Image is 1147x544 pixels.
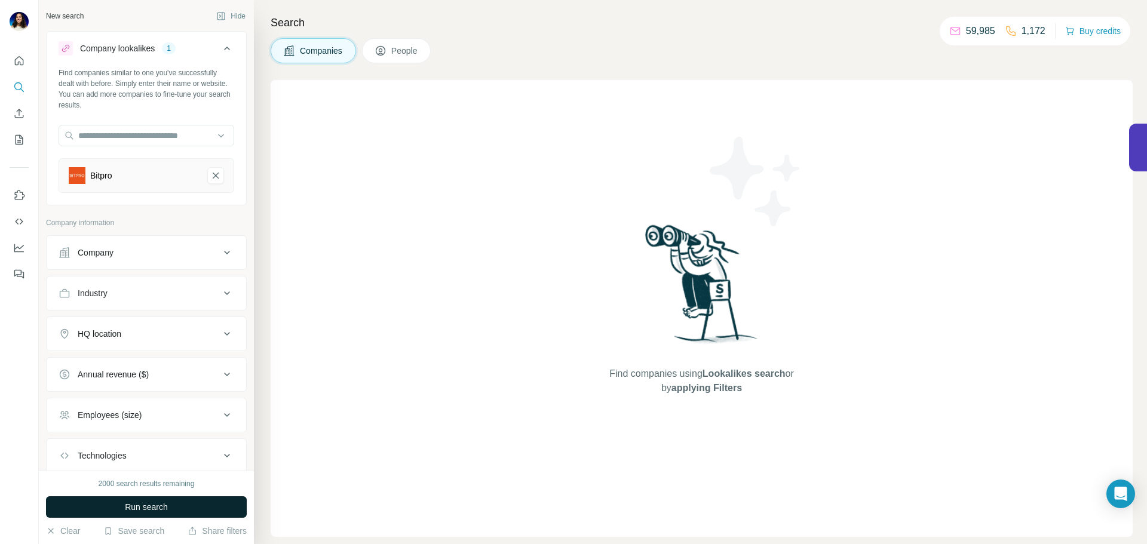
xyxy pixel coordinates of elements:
[1022,24,1045,38] p: 1,172
[78,368,149,380] div: Annual revenue ($)
[10,50,29,72] button: Quick start
[1065,23,1121,39] button: Buy credits
[703,368,786,379] span: Lookalikes search
[46,217,247,228] p: Company information
[46,496,247,518] button: Run search
[78,287,108,299] div: Industry
[966,24,995,38] p: 59,985
[90,170,112,182] div: Bitpro
[125,501,168,513] span: Run search
[188,525,247,537] button: Share filters
[671,383,742,393] span: applying Filters
[47,34,246,67] button: Company lookalikes1
[99,478,195,489] div: 2000 search results remaining
[10,76,29,98] button: Search
[10,12,29,31] img: Avatar
[47,238,246,267] button: Company
[271,14,1133,31] h4: Search
[69,167,85,184] img: Bitpro-logo
[47,401,246,429] button: Employees (size)
[47,319,246,348] button: HQ location
[300,45,344,57] span: Companies
[78,247,114,259] div: Company
[78,450,127,462] div: Technologies
[10,263,29,285] button: Feedback
[78,409,142,421] div: Employees (size)
[80,42,155,54] div: Company lookalikes
[47,441,246,470] button: Technologies
[207,167,224,184] button: Bitpro-remove-button
[208,7,254,25] button: Hide
[10,129,29,150] button: My lists
[10,237,29,259] button: Dashboard
[10,103,29,124] button: Enrich CSV
[46,11,84,21] div: New search
[46,525,80,537] button: Clear
[606,367,797,395] span: Find companies using or by
[10,185,29,206] button: Use Surfe on LinkedIn
[47,279,246,308] button: Industry
[702,128,809,235] img: Surfe Illustration - Stars
[59,67,234,110] div: Find companies similar to one you've successfully dealt with before. Simply enter their name or w...
[162,43,176,54] div: 1
[47,360,246,389] button: Annual revenue ($)
[1106,480,1135,508] div: Open Intercom Messenger
[103,525,164,537] button: Save search
[78,328,121,340] div: HQ location
[391,45,419,57] span: People
[640,222,764,355] img: Surfe Illustration - Woman searching with binoculars
[10,211,29,232] button: Use Surfe API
